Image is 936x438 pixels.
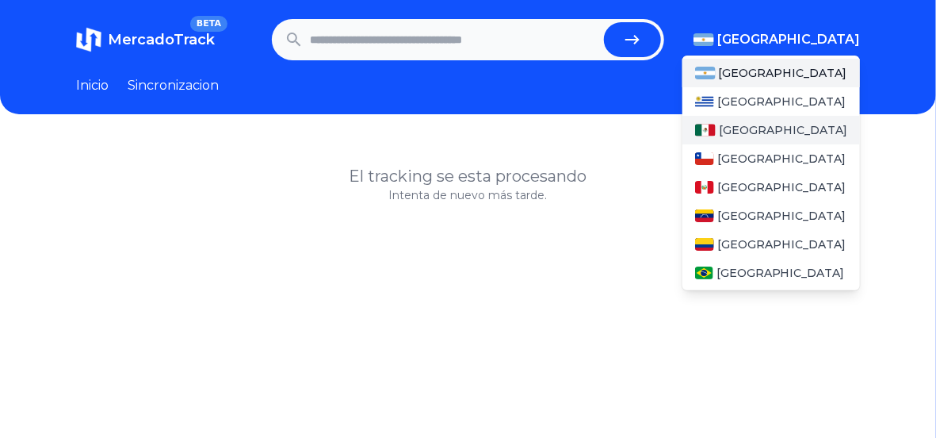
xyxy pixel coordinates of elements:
a: Colombia[GEOGRAPHIC_DATA] [682,230,860,259]
a: Sincronizacion [128,76,219,95]
img: Uruguay [695,95,714,108]
span: [GEOGRAPHIC_DATA] [719,65,847,81]
span: [GEOGRAPHIC_DATA] [717,236,846,252]
span: [GEOGRAPHIC_DATA] [719,122,847,138]
span: [GEOGRAPHIC_DATA] [717,179,846,195]
a: Uruguay[GEOGRAPHIC_DATA] [682,87,860,116]
a: Venezuela[GEOGRAPHIC_DATA] [682,202,860,230]
span: [GEOGRAPHIC_DATA] [717,94,846,109]
span: MercadoTrack [108,31,215,48]
span: BETA [190,16,227,32]
img: Chile [695,152,714,165]
img: MercadoTrack [76,27,101,52]
a: Mexico[GEOGRAPHIC_DATA] [682,116,860,144]
span: [GEOGRAPHIC_DATA] [717,30,860,49]
span: [GEOGRAPHIC_DATA] [717,151,846,167]
button: [GEOGRAPHIC_DATA] [693,30,860,49]
a: MercadoTrackBETA [76,27,215,52]
a: Chile[GEOGRAPHIC_DATA] [682,144,860,173]
span: [GEOGRAPHIC_DATA] [716,265,845,281]
img: Brasil [695,267,713,279]
a: Inicio [76,76,109,95]
img: Colombia [695,238,714,251]
a: Argentina[GEOGRAPHIC_DATA] [682,59,860,87]
span: [GEOGRAPHIC_DATA] [717,208,846,224]
img: Venezuela [695,209,714,222]
p: Intenta de nuevo más tarde. [76,187,860,203]
h1: El tracking se esta procesando [76,165,860,187]
img: Mexico [695,124,716,136]
a: Brasil[GEOGRAPHIC_DATA] [682,259,860,287]
img: Argentina [693,33,714,46]
a: Peru[GEOGRAPHIC_DATA] [682,173,860,202]
img: Argentina [695,67,716,79]
img: Peru [695,181,714,194]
